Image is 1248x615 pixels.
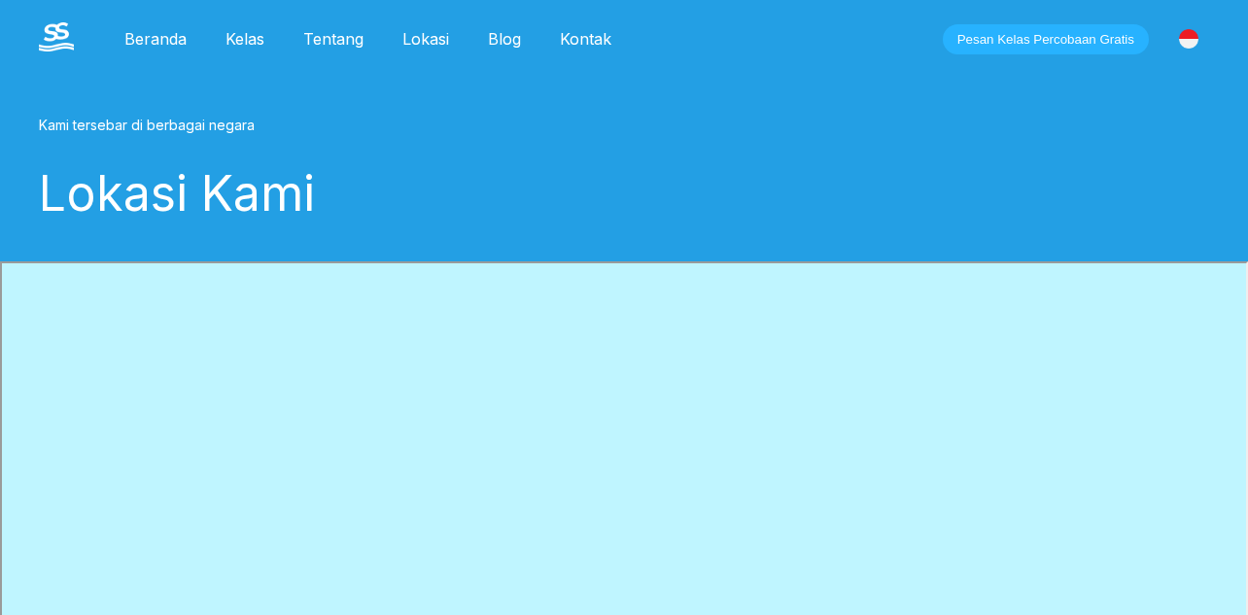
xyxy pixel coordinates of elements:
[1179,29,1198,49] img: Indonesia
[105,29,206,49] a: Beranda
[284,29,383,49] a: Tentang
[206,29,284,49] a: Kelas
[39,117,1209,133] div: Kami tersebar di berbagai negara
[468,29,540,49] a: Blog
[39,164,1209,222] div: Lokasi Kami
[1168,18,1209,59] div: [GEOGRAPHIC_DATA]
[943,24,1149,54] button: Pesan Kelas Percobaan Gratis
[540,29,631,49] a: Kontak
[383,29,468,49] a: Lokasi
[39,22,74,51] img: The Swim Starter Logo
